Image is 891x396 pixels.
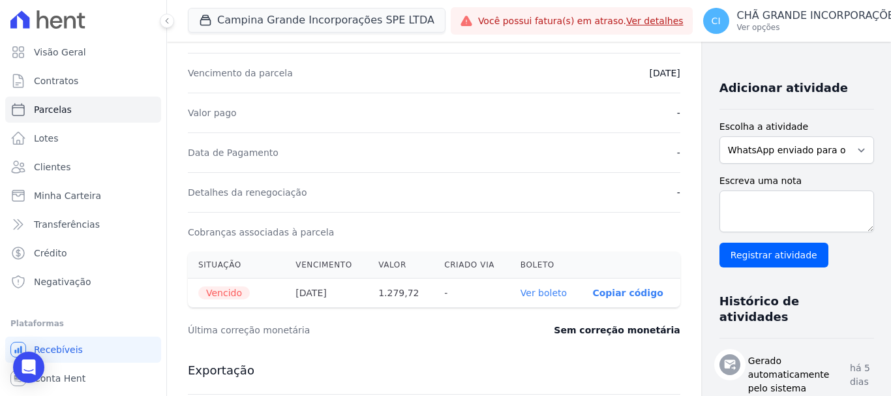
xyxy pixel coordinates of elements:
[719,243,828,267] input: Registrar atividade
[34,132,59,145] span: Lotes
[188,146,279,159] dt: Data de Pagamento
[188,186,307,199] dt: Detalhes da renegociação
[649,67,680,80] dd: [DATE]
[719,80,848,96] h3: Adicionar atividade
[368,252,434,279] th: Valor
[34,247,67,260] span: Crédito
[188,226,334,239] dt: Cobranças associadas à parcela
[626,16,684,26] a: Ver detalhes
[521,288,567,298] a: Ver boleto
[5,97,161,123] a: Parcelas
[719,174,874,188] label: Escreva uma nota
[719,120,874,134] label: Escolha a atividade
[5,240,161,266] a: Crédito
[5,337,161,363] a: Recebíveis
[712,16,721,25] span: CI
[34,46,86,59] span: Visão Geral
[188,106,237,119] dt: Valor pago
[850,361,873,389] p: há 5 dias
[34,275,91,288] span: Negativação
[592,288,663,298] button: Copiar código
[5,39,161,65] a: Visão Geral
[188,252,285,279] th: Situação
[198,286,250,299] span: Vencido
[285,252,368,279] th: Vencimento
[13,352,44,383] div: Open Intercom Messenger
[34,103,72,116] span: Parcelas
[34,343,83,356] span: Recebíveis
[285,279,368,308] th: [DATE]
[34,160,70,174] span: Clientes
[5,365,161,391] a: Conta Hent
[554,324,680,337] dd: Sem correção monetária
[10,316,156,331] div: Plataformas
[719,294,864,325] h3: Histórico de atividades
[5,211,161,237] a: Transferências
[188,8,445,33] button: Campina Grande Incorporações SPE LTDA
[748,354,850,395] h3: Gerado automaticamente pelo sistema
[34,189,101,202] span: Minha Carteira
[5,183,161,209] a: Minha Carteira
[677,186,680,199] dd: -
[510,252,582,279] th: Boleto
[188,67,293,80] dt: Vencimento da parcela
[34,372,85,385] span: Conta Hent
[5,269,161,295] a: Negativação
[5,68,161,94] a: Contratos
[5,125,161,151] a: Lotes
[368,279,434,308] th: 1.279,72
[34,74,78,87] span: Contratos
[434,252,510,279] th: Criado via
[34,218,100,231] span: Transferências
[677,146,680,159] dd: -
[434,279,510,308] th: -
[188,363,680,378] h3: Exportação
[5,154,161,180] a: Clientes
[677,106,680,119] dd: -
[478,14,684,28] span: Você possui fatura(s) em atraso.
[188,324,479,337] dt: Última correção monetária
